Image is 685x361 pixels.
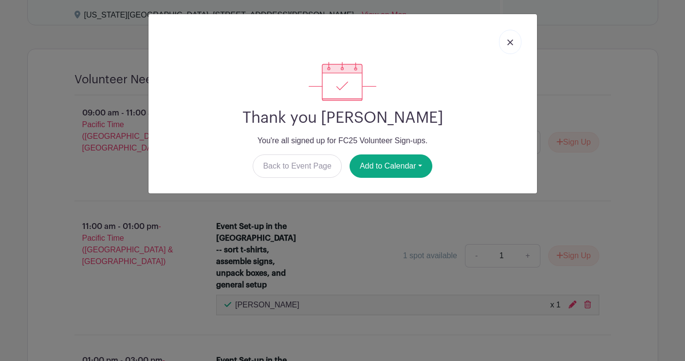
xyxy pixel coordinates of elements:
[309,62,376,101] img: signup_complete-c468d5dda3e2740ee63a24cb0ba0d3ce5d8a4ecd24259e683200fb1569d990c8.svg
[156,135,529,147] p: You're all signed up for FC25 Volunteer Sign-ups.
[507,39,513,45] img: close_button-5f87c8562297e5c2d7936805f587ecaba9071eb48480494691a3f1689db116b3.svg
[350,154,432,178] button: Add to Calendar
[253,154,342,178] a: Back to Event Page
[156,109,529,127] h2: Thank you [PERSON_NAME]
